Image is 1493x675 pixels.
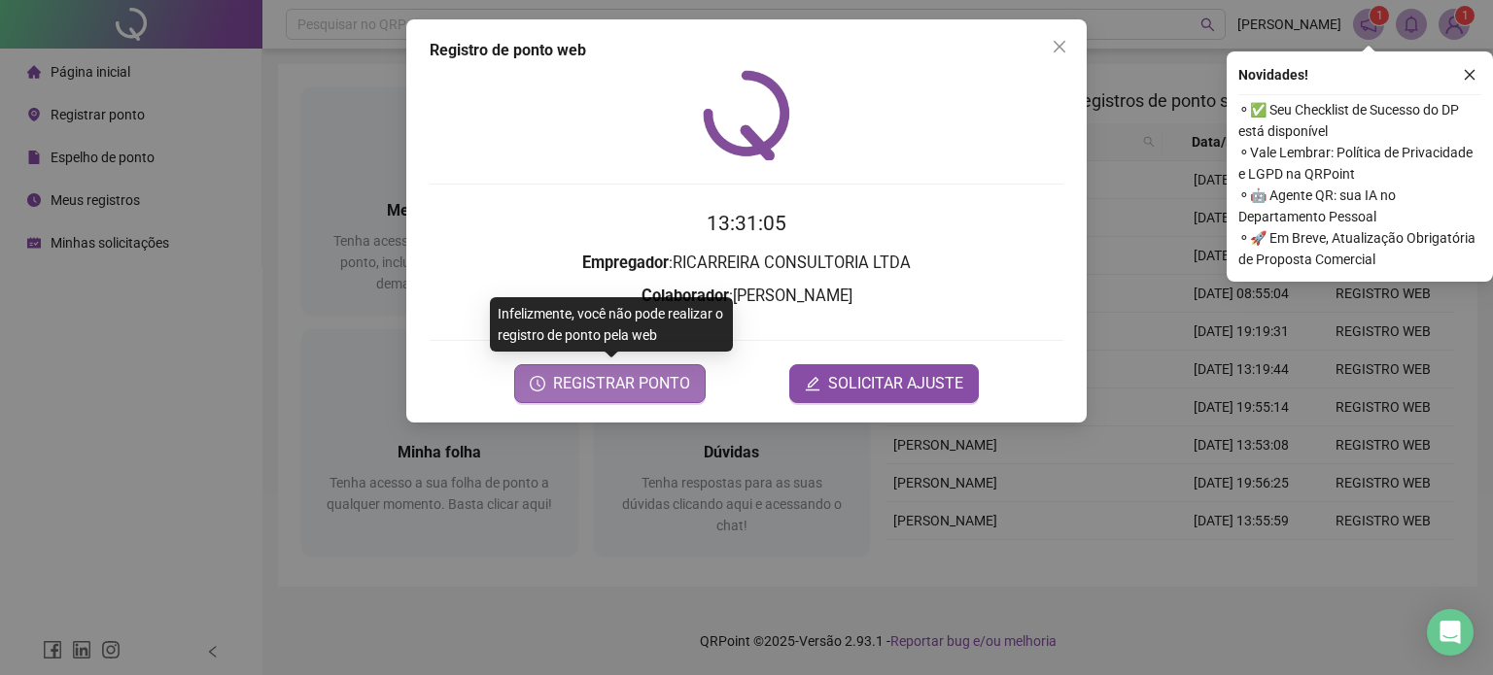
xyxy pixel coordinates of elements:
[1052,39,1067,54] span: close
[430,284,1063,309] h3: : [PERSON_NAME]
[1238,227,1481,270] span: ⚬ 🚀 Em Breve, Atualização Obrigatória de Proposta Comercial
[789,364,979,403] button: editSOLICITAR AJUSTE
[1238,64,1308,85] span: Novidades !
[530,376,545,391] span: clock-circle
[805,376,820,391] span: edit
[1238,185,1481,227] span: ⚬ 🤖 Agente QR: sua IA no Departamento Pessoal
[1463,68,1476,82] span: close
[707,212,786,235] time: 13:31:05
[490,297,733,352] div: Infelizmente, você não pode realizar o registro de ponto pela web
[430,251,1063,276] h3: : RICARREIRA CONSULTORIA LTDA
[582,253,669,272] strong: Empregador
[703,70,790,160] img: QRPoint
[1427,609,1474,656] div: Open Intercom Messenger
[430,39,1063,62] div: Registro de ponto web
[514,364,706,403] button: REGISTRAR PONTO
[642,287,729,305] strong: Colaborador
[828,372,963,395] span: SOLICITAR AJUSTE
[553,372,690,395] span: REGISTRAR PONTO
[1044,31,1075,62] button: Close
[1238,142,1481,185] span: ⚬ Vale Lembrar: Política de Privacidade e LGPD na QRPoint
[1238,99,1481,142] span: ⚬ ✅ Seu Checklist de Sucesso do DP está disponível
